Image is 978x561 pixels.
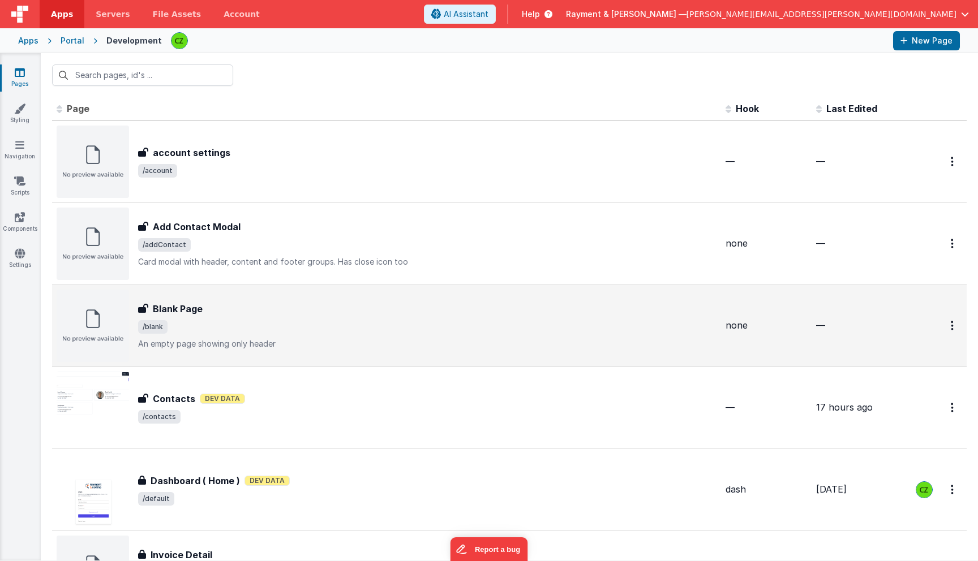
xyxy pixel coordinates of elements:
[816,484,847,495] span: [DATE]
[566,8,687,20] span: Rayment & [PERSON_NAME] —
[138,492,174,506] span: /default
[96,8,130,20] span: Servers
[153,8,201,20] span: File Assets
[726,402,735,413] span: —
[244,476,290,486] span: Dev Data
[424,5,496,24] button: AI Assistant
[151,474,240,487] h3: Dashboard ( Home )
[451,537,528,561] iframe: Marker.io feedback button
[816,402,873,413] span: 17 hours ago
[726,156,735,167] span: —
[200,394,245,404] span: Dev Data
[171,33,187,49] img: b4a104e37d07c2bfba7c0e0e4a273d04
[106,35,162,46] div: Development
[893,31,960,50] button: New Page
[52,64,233,86] input: Search pages, id's ...
[944,314,962,337] button: Options
[18,35,38,46] div: Apps
[67,103,89,114] span: Page
[944,396,962,419] button: Options
[153,220,241,234] h3: Add Contact Modal
[944,232,962,255] button: Options
[726,237,807,250] div: none
[916,482,932,498] img: b4a104e37d07c2bfba7c0e0e4a273d04
[138,256,717,267] p: Card modal with header, content and footer groups. Has close icon too
[566,8,969,20] button: Rayment & [PERSON_NAME] — [PERSON_NAME][EMAIL_ADDRESS][PERSON_NAME][DOMAIN_NAME]
[153,392,195,405] h3: Contacts
[138,164,177,178] span: /account
[816,320,825,331] span: —
[138,410,181,424] span: /contacts
[816,238,825,249] span: —
[816,156,825,167] span: —
[444,8,488,20] span: AI Assistant
[138,238,191,252] span: /addContact
[736,103,759,114] span: Hook
[138,320,168,334] span: /blank
[522,8,540,20] span: Help
[153,146,230,159] h3: account settings
[138,338,717,349] p: An empty page showing only header
[944,478,962,501] button: Options
[51,8,73,20] span: Apps
[826,103,877,114] span: Last Edited
[726,319,807,332] div: none
[61,35,84,46] div: Portal
[153,302,203,316] h3: Blank Page
[944,150,962,173] button: Options
[687,8,956,20] span: [PERSON_NAME][EMAIL_ADDRESS][PERSON_NAME][DOMAIN_NAME]
[726,483,807,496] div: dash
